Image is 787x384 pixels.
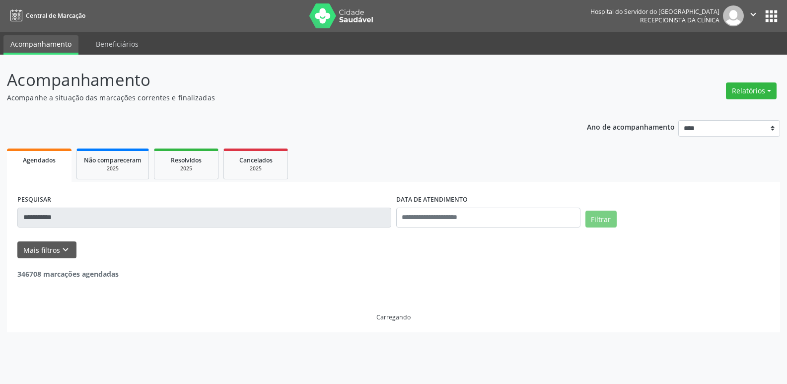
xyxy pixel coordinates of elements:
i:  [748,9,759,20]
div: Carregando [376,313,411,321]
div: 2025 [161,165,211,172]
span: Não compareceram [84,156,142,164]
p: Acompanhamento [7,68,548,92]
label: PESQUISAR [17,192,51,208]
button: Relatórios [726,82,777,99]
span: Cancelados [239,156,273,164]
a: Beneficiários [89,35,145,53]
button: Filtrar [585,211,617,228]
strong: 346708 marcações agendadas [17,269,119,279]
p: Acompanhe a situação das marcações correntes e finalizadas [7,92,548,103]
label: DATA DE ATENDIMENTO [396,192,468,208]
button: Mais filtroskeyboard_arrow_down [17,241,76,259]
div: 2025 [84,165,142,172]
button: apps [763,7,780,25]
a: Acompanhamento [3,35,78,55]
span: Central de Marcação [26,11,85,20]
img: img [723,5,744,26]
div: 2025 [231,165,281,172]
div: Hospital do Servidor do [GEOGRAPHIC_DATA] [590,7,719,16]
span: Agendados [23,156,56,164]
span: Resolvidos [171,156,202,164]
span: Recepcionista da clínica [640,16,719,24]
a: Central de Marcação [7,7,85,24]
i: keyboard_arrow_down [60,244,71,255]
button:  [744,5,763,26]
p: Ano de acompanhamento [587,120,675,133]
